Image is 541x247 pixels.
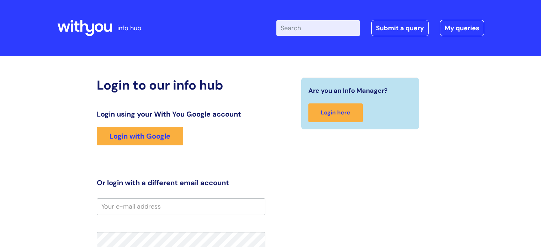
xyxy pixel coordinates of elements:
[97,127,183,145] a: Login with Google
[97,110,265,118] h3: Login using your With You Google account
[97,198,265,215] input: Your e-mail address
[276,20,360,36] input: Search
[308,85,388,96] span: Are you an Info Manager?
[97,178,265,187] h3: Or login with a different email account
[371,20,429,36] a: Submit a query
[308,103,363,122] a: Login here
[440,20,484,36] a: My queries
[117,22,141,34] p: info hub
[97,77,265,93] h2: Login to our info hub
